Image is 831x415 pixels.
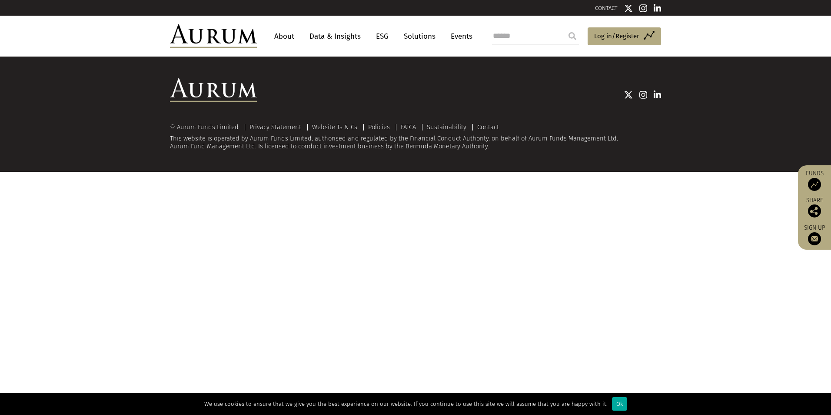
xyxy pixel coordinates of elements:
a: Policies [368,123,390,131]
a: Log in/Register [588,27,661,46]
a: CONTACT [595,5,618,11]
div: This website is operated by Aurum Funds Limited, authorised and regulated by the Financial Conduc... [170,124,661,150]
a: Events [446,28,472,44]
span: Log in/Register [594,31,639,41]
img: Instagram icon [639,4,647,13]
a: Sustainability [427,123,466,131]
input: Submit [564,27,581,45]
img: Aurum Logo [170,78,257,102]
img: Linkedin icon [654,90,661,99]
a: Privacy Statement [249,123,301,131]
img: Linkedin icon [654,4,661,13]
img: Twitter icon [624,90,633,99]
a: About [270,28,299,44]
a: FATCA [401,123,416,131]
img: Aurum [170,24,257,48]
div: © Aurum Funds Limited [170,124,243,131]
a: Funds [802,170,827,191]
a: Solutions [399,28,440,44]
a: Data & Insights [305,28,365,44]
a: Contact [477,123,499,131]
a: ESG [372,28,393,44]
img: Twitter icon [624,4,633,13]
img: Instagram icon [639,90,647,99]
a: Website Ts & Cs [312,123,357,131]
